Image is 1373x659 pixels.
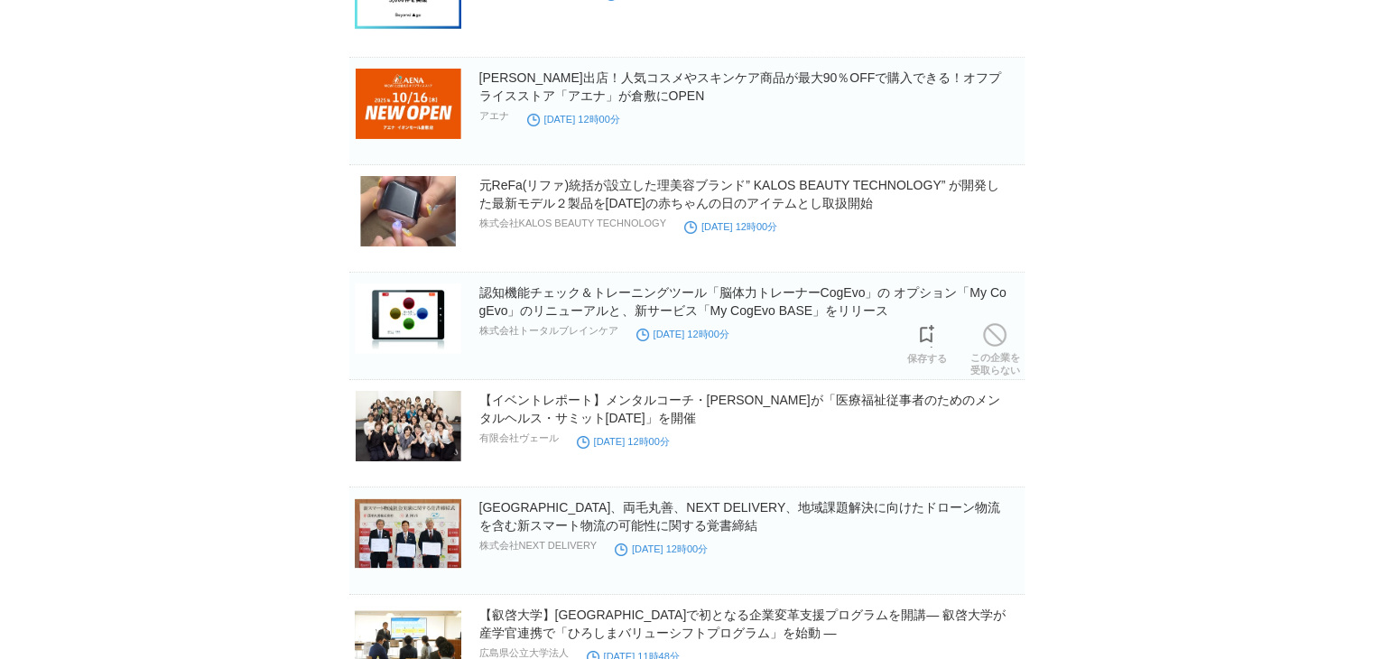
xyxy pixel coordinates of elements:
[355,283,461,354] img: 68511-39-5a36e1e86c993a7335ebf106f9f1f8d5-1126x930.jpg
[970,319,1020,376] a: この企業を受取らない
[684,221,777,232] time: [DATE] 12時00分
[636,329,729,339] time: [DATE] 12時00分
[479,324,618,338] p: 株式会社トータルブレインケア
[615,543,708,554] time: [DATE] 12時00分
[479,109,509,123] p: アエナ
[479,608,1007,640] a: 【叡啓大学】[GEOGRAPHIC_DATA]で初となる企業変革支援プログラムを開講― 叡啓大学が産学官連携で「ひろしまバリューシフトプログラム」を始動 ―
[479,178,1000,210] a: 元ReFa(リファ)統括が設⽴した理美容ブランド” KALOS BEAUTY TECHNOLOGY” が開発した最新モデル２製品を[DATE]の赤ちゃんの日のアイテムとし取扱開始
[355,391,461,461] img: 166191-1-e9bb4f9e5317d9a87a3fac480eba0c34-1999x1335.jpg
[479,217,666,230] p: 株式会社KALOS BEAUTY TECHNOLOGY
[355,176,461,246] img: 104446-32-c369d3c32f8c224a6bf5796c00befcdb-640x474.jpg
[479,500,1001,533] a: [GEOGRAPHIC_DATA]、両毛丸善、NEXT DELIVERY、地域課題解決に向けたドローン物流を含む新スマート物流の可能性に関する覚書締結
[527,114,620,125] time: [DATE] 12時00分
[479,432,559,445] p: 有限会社ヴェール
[479,539,597,552] p: 株式会社NEXT DELIVERY
[355,69,461,139] img: 118647-23-25c12ee078f8e26fd1a37bfb1ccea190-1921x1282.jpg
[479,393,1000,425] a: 【イベントレポート】メンタルコーチ・[PERSON_NAME]が「医療福祉従事者のためのメンタルヘルス・サミット[DATE]」を開催
[479,285,1007,318] a: 認知機能チェック＆トレーニングツール「脳体力トレーナーCogEvo」の オプション「My CogEvo」のリニューアルと、新サービス「My CogEvo BASE」をリリース
[577,436,670,447] time: [DATE] 12時00分
[907,320,947,365] a: 保存する
[479,70,1002,103] a: [PERSON_NAME]出店！人気コスメやスキンケア商品が最大90％OFFで購入できる！オフプライスストア「アエナ」が倉敷にOPEN
[355,498,461,569] img: 93605-55-15cce5ed0e3909c05791e3f21d5f5ee2-1920x1244.jpg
